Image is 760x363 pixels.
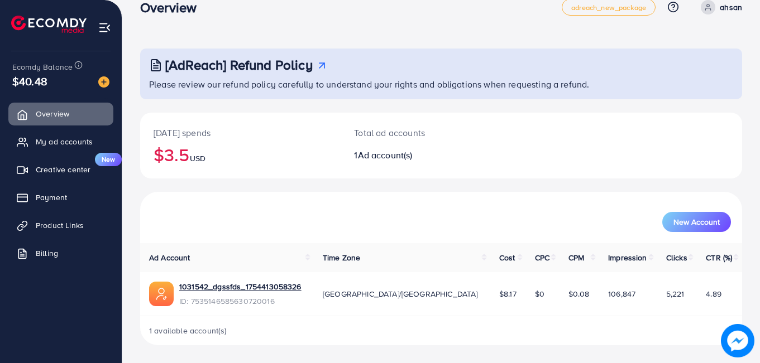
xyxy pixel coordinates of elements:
[36,136,93,147] span: My ad accounts
[535,288,544,299] span: $0
[36,220,84,231] span: Product Links
[323,252,360,263] span: Time Zone
[8,214,113,236] a: Product Links
[8,186,113,209] a: Payment
[673,218,720,226] span: New Account
[95,153,122,166] span: New
[499,288,517,299] span: $8.17
[568,252,584,263] span: CPM
[608,288,635,299] span: 106,847
[323,288,478,299] span: [GEOGRAPHIC_DATA]/[GEOGRAPHIC_DATA]
[720,1,742,14] p: ahsan
[568,288,590,299] span: $0.08
[149,78,735,91] p: Please review our refund policy carefully to understand your rights and obligations when requesti...
[666,252,687,263] span: Clicks
[179,281,302,292] a: 1031542_dgssfds_1754413058326
[535,252,549,263] span: CPC
[149,282,174,306] img: ic-ads-acc.e4c84228.svg
[165,57,313,73] h3: [AdReach] Refund Policy
[149,252,190,263] span: Ad Account
[36,108,69,119] span: Overview
[8,242,113,264] a: Billing
[11,16,87,33] img: logo
[179,296,302,307] span: ID: 7535146585630720016
[154,126,327,139] p: [DATE] spends
[571,4,646,11] span: adreach_new_package
[662,212,731,232] button: New Account
[666,288,685,299] span: 5,221
[721,324,754,357] img: image
[190,153,205,164] span: USD
[36,248,58,259] span: Billing
[608,252,647,263] span: Impression
[98,21,111,34] img: menu
[8,158,113,181] a: Creative centerNew
[499,252,515,263] span: Cost
[98,76,109,88] img: image
[36,192,67,203] span: Payment
[154,144,327,165] h2: $3.5
[8,103,113,125] a: Overview
[706,252,732,263] span: CTR (%)
[36,164,90,175] span: Creative center
[149,325,227,336] span: 1 available account(s)
[354,150,478,161] h2: 1
[12,73,47,89] span: $40.48
[706,288,721,299] span: 4.89
[354,126,478,139] p: Total ad accounts
[12,61,73,72] span: Ecomdy Balance
[358,149,413,161] span: Ad account(s)
[8,130,113,153] a: My ad accounts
